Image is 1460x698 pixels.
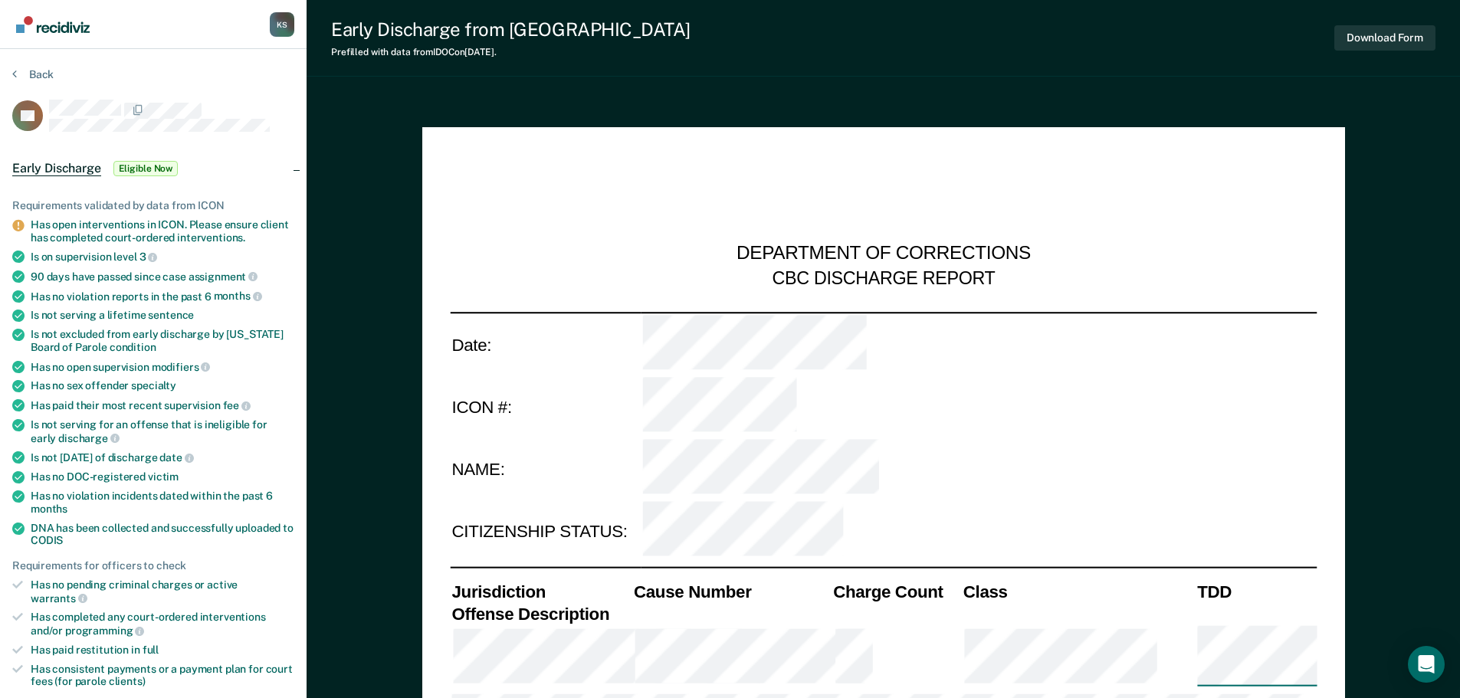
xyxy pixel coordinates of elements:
[152,361,211,373] span: modifiers
[450,438,641,501] td: NAME:
[31,451,294,464] div: Is not [DATE] of discharge
[31,522,294,548] div: DNA has been collected and successfully uploaded to
[159,451,193,464] span: date
[31,398,294,412] div: Has paid their most recent supervision
[331,47,691,57] div: Prefilled with data from IDOC on [DATE] .
[31,379,294,392] div: Has no sex offender
[113,161,179,176] span: Eligible Now
[737,242,1031,267] div: DEPARTMENT OF CORRECTIONS
[31,328,294,354] div: Is not excluded from early discharge by [US_STATE] Board of Parole
[31,592,87,605] span: warrants
[110,341,156,353] span: condition
[450,501,641,564] td: CITIZENSHIP STATUS:
[1408,646,1445,683] div: Open Intercom Messenger
[65,624,144,637] span: programming
[961,580,1195,602] th: Class
[1334,25,1435,51] button: Download Form
[632,580,831,602] th: Cause Number
[31,418,294,444] div: Is not serving for an offense that is ineligible for early
[131,379,176,392] span: specialty
[12,161,101,176] span: Early Discharge
[139,251,158,263] span: 3
[31,644,294,657] div: Has paid restitution in
[270,12,294,37] button: Profile dropdown button
[31,470,294,483] div: Has no DOC-registered
[143,644,159,656] span: full
[109,675,146,687] span: clients)
[16,16,90,33] img: Recidiviz
[31,578,294,605] div: Has no pending criminal charges or active
[832,580,962,602] th: Charge Count
[12,199,294,212] div: Requirements validated by data from ICON
[31,490,294,516] div: Has no violation incidents dated within the past 6
[31,611,294,637] div: Has completed any court-ordered interventions and/or
[31,290,294,303] div: Has no violation reports in the past 6
[1196,580,1317,602] th: TDD
[31,663,294,689] div: Has consistent payments or a payment plan for court fees (for parole
[189,270,258,283] span: assignment
[58,432,120,444] span: discharge
[148,309,194,321] span: sentence
[31,218,294,244] div: Has open interventions in ICON. Please ensure client has completed court-ordered interventions.
[450,602,632,624] th: Offense Description
[31,250,294,264] div: Is on supervision level
[148,470,179,483] span: victim
[214,290,262,302] span: months
[31,503,67,515] span: months
[450,312,641,375] td: Date:
[331,18,691,41] div: Early Discharge from [GEOGRAPHIC_DATA]
[450,580,632,602] th: Jurisdiction
[270,12,294,37] div: K S
[450,375,641,438] td: ICON #:
[31,309,294,322] div: Is not serving a lifetime
[31,534,63,546] span: CODIS
[12,67,54,81] button: Back
[772,267,995,290] div: CBC DISCHARGE REPORT
[12,559,294,572] div: Requirements for officers to check
[31,360,294,374] div: Has no open supervision
[31,270,294,283] div: 90 days have passed since case
[223,399,251,411] span: fee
